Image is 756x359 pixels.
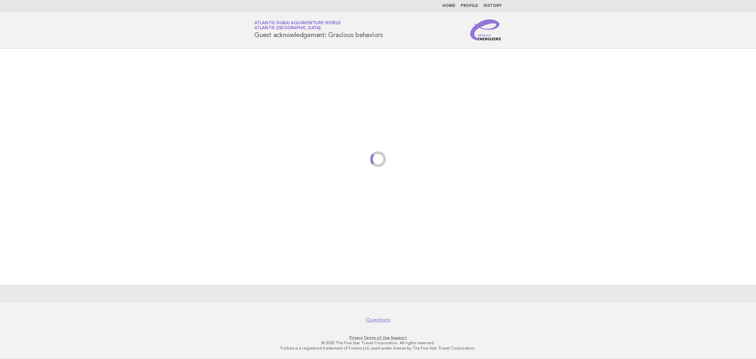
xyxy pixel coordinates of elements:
[177,346,579,351] p: Forbes is a registered trademark of Forbes LLC used under license by The Five Star Travel Corpora...
[366,317,390,323] a: Questions
[470,19,502,40] img: Service Energizers
[254,21,341,30] a: Atlantis Dubai Aquaventure WorldAtlantis [GEOGRAPHIC_DATA]
[349,335,363,340] a: Privacy
[442,4,455,8] a: Home
[391,335,407,340] a: Support
[364,335,390,340] a: Terms of Use
[254,26,321,31] span: Atlantis [GEOGRAPHIC_DATA]
[177,335,579,340] p: · ·
[254,21,383,38] h1: Guest acknowledgement: Gracious behaviors
[177,340,579,346] p: © 2025 The Five Star Travel Corporation. All rights reserved.
[483,4,502,8] a: History
[461,4,478,8] a: Profile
